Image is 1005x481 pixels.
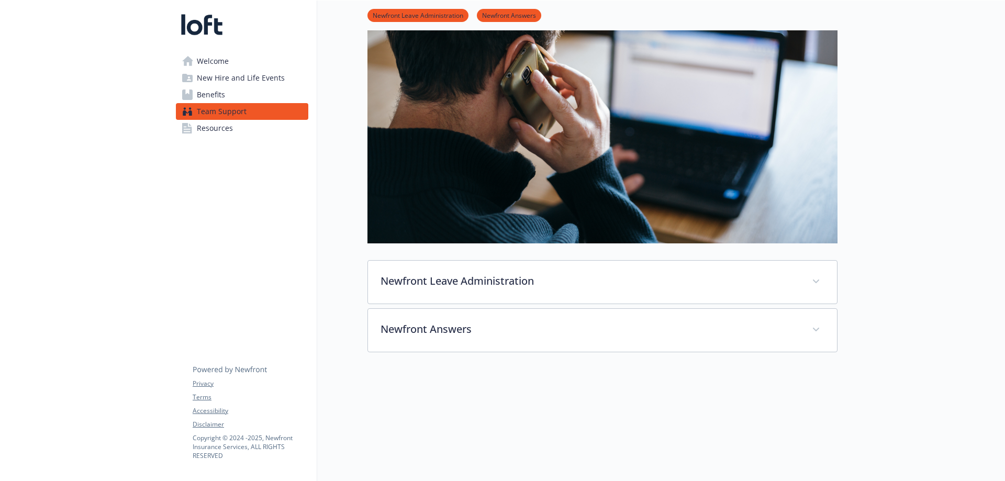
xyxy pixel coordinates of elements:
[197,70,285,86] span: New Hire and Life Events
[193,379,308,388] a: Privacy
[176,53,308,70] a: Welcome
[368,309,837,352] div: Newfront Answers
[197,53,229,70] span: Welcome
[197,103,247,120] span: Team Support
[193,433,308,460] p: Copyright © 2024 - 2025 , Newfront Insurance Services, ALL RIGHTS RESERVED
[193,420,308,429] a: Disclaimer
[477,10,541,20] a: Newfront Answers
[176,120,308,137] a: Resources
[367,10,468,20] a: Newfront Leave Administration
[368,261,837,304] div: Newfront Leave Administration
[197,120,233,137] span: Resources
[193,393,308,402] a: Terms
[176,70,308,86] a: New Hire and Life Events
[381,321,799,337] p: Newfront Answers
[381,273,799,289] p: Newfront Leave Administration
[176,103,308,120] a: Team Support
[197,86,225,103] span: Benefits
[193,406,308,416] a: Accessibility
[176,86,308,103] a: Benefits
